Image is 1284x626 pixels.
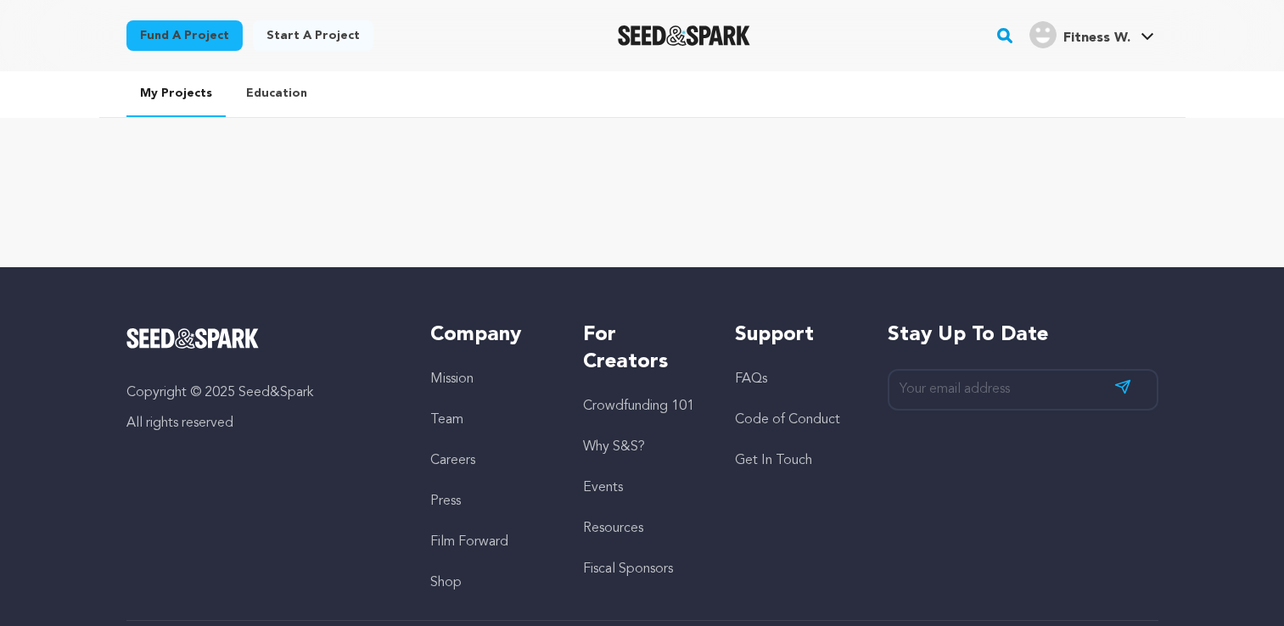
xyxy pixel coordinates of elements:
a: Fund a project [126,20,243,51]
a: Resources [583,522,643,535]
h5: Support [735,321,853,349]
div: Fitness W.'s Profile [1029,21,1130,48]
a: Seed&Spark Homepage [126,328,397,349]
a: Start a project [253,20,373,51]
h5: Stay up to date [888,321,1158,349]
a: Shop [430,576,462,590]
p: Copyright © 2025 Seed&Spark [126,383,397,403]
a: Seed&Spark Homepage [618,25,751,46]
input: Your email address [888,369,1158,411]
span: Fitness W.'s Profile [1026,18,1158,53]
a: Fiscal Sponsors [583,562,673,576]
a: Team [430,413,463,427]
a: Fitness W.'s Profile [1026,18,1158,48]
a: Get In Touch [735,454,812,467]
img: Seed&Spark Logo Dark Mode [618,25,751,46]
a: Careers [430,454,475,467]
span: Fitness W. [1063,31,1130,45]
a: My Projects [126,71,226,117]
h5: For Creators [583,321,701,376]
a: FAQs [735,372,767,386]
a: Mission [430,372,474,386]
h5: Company [430,321,548,349]
a: Education [233,71,321,115]
img: Seed&Spark Logo [126,328,260,349]
a: Events [583,481,623,495]
a: Film Forward [430,535,508,549]
a: Why S&S? [583,440,645,454]
img: user.png [1029,21,1057,48]
a: Code of Conduct [735,413,840,427]
a: Press [430,495,461,508]
a: Crowdfunding 101 [583,400,694,413]
p: All rights reserved [126,413,397,433]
